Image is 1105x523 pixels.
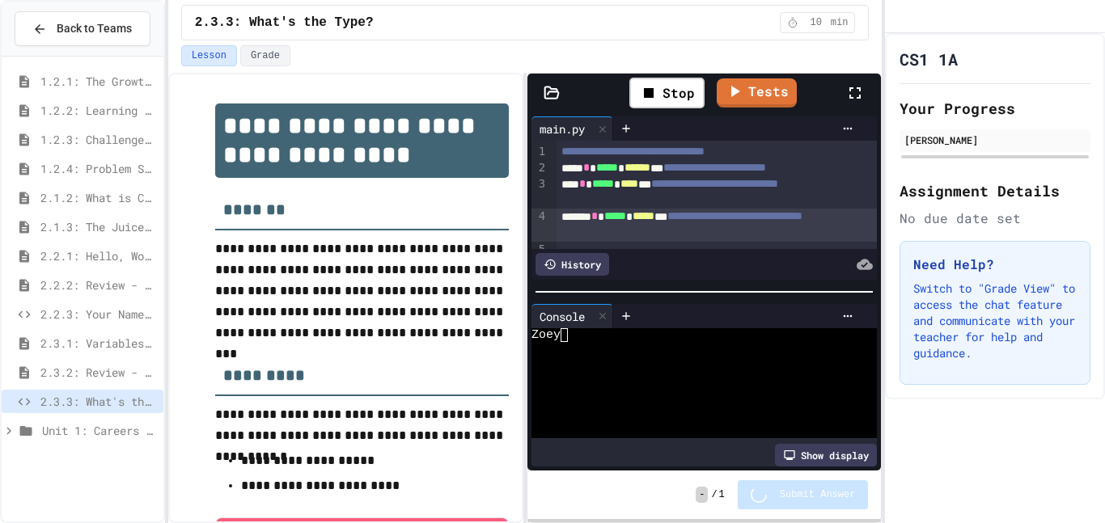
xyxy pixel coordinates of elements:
p: Switch to "Grade View" to access the chat feature and communicate with your teacher for help and ... [913,280,1077,361]
span: 2.3.2: Review - Variables and Data Types [40,364,157,381]
span: min [831,16,849,29]
span: 1.2.3: Challenge Problem - The Bridge [40,131,157,148]
div: History [536,253,609,276]
h3: Need Help? [913,255,1077,274]
span: Submit Answer [780,488,856,501]
div: 2 [531,160,548,176]
span: 2.3.3: What's the Type? [40,393,157,410]
h2: Your Progress [900,97,1090,120]
h1: CS1 1A [900,48,958,70]
span: 1.2.2: Learning to Solve Hard Problems [40,102,157,119]
span: 2.3.1: Variables and Data Types [40,335,157,352]
span: / [711,488,717,501]
span: - [696,487,708,503]
h2: Assignment Details [900,179,1090,202]
span: 10 [803,16,829,29]
div: No due date set [900,209,1090,228]
span: 2.1.2: What is Code? [40,189,157,206]
button: Lesson [181,45,237,66]
div: 1 [531,144,548,160]
div: Show display [775,444,877,466]
span: 2.1.3: The JuiceMind IDE [40,218,157,235]
div: Console [531,308,593,325]
div: 5 [531,242,548,258]
span: Zoey [531,328,561,342]
div: 3 [531,176,548,209]
div: [PERSON_NAME] [904,133,1086,147]
span: Unit 1: Careers & Professionalism [42,422,157,439]
span: 1 [719,488,725,501]
a: Tests [717,78,797,108]
span: 2.2.3: Your Name and Favorite Movie [40,306,157,323]
div: 4 [531,209,548,241]
div: Stop [629,78,705,108]
span: 1.2.1: The Growth Mindset [40,73,157,90]
span: 2.2.2: Review - Hello, World! [40,276,157,293]
span: 2.2.1: Hello, World! [40,247,157,264]
span: 2.3.3: What's the Type? [195,13,374,32]
span: 1.2.4: Problem Solving Practice [40,160,157,177]
span: Back to Teams [57,20,132,37]
div: main.py [531,120,593,137]
button: Grade [240,45,290,66]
